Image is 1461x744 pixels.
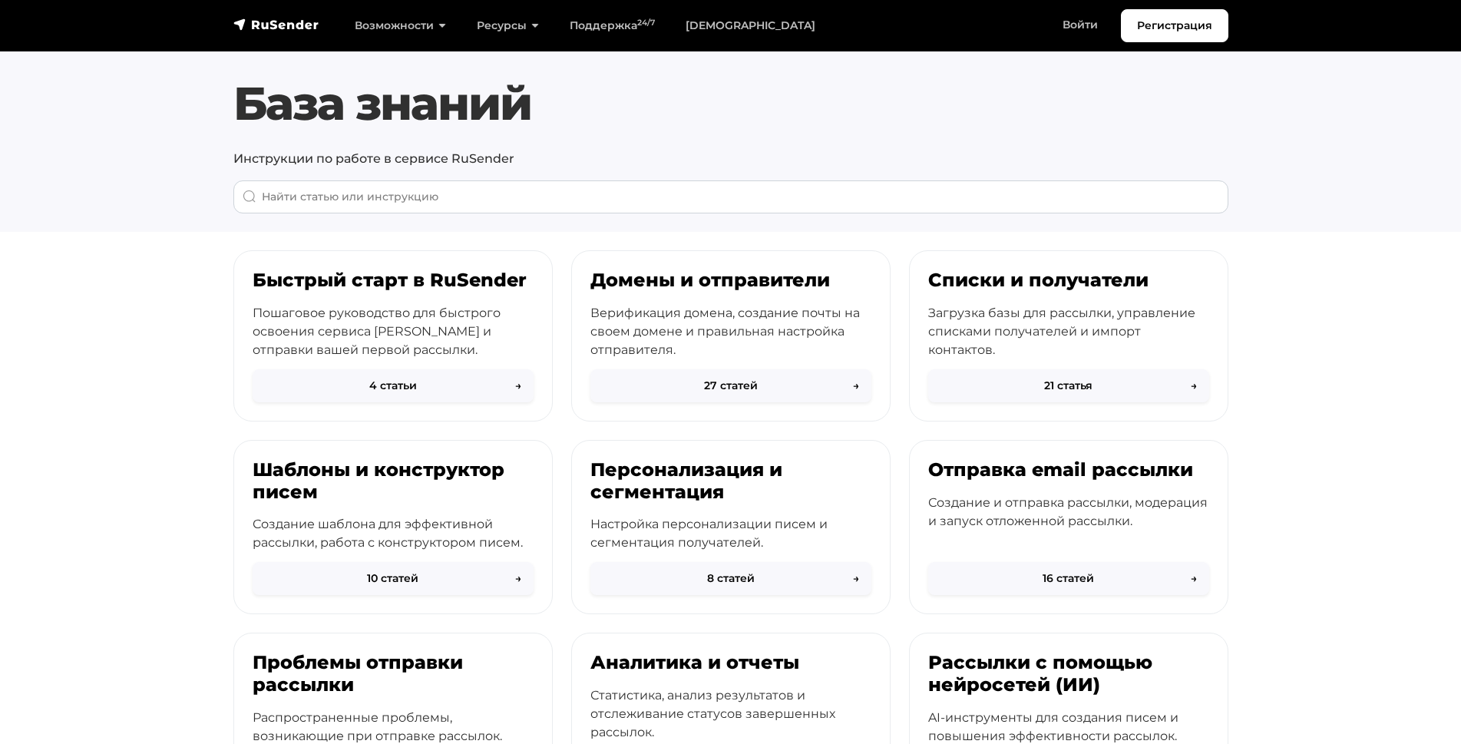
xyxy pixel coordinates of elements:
[909,250,1228,422] a: Списки и получатели Загрузка базы для рассылки, управление списками получателей и импорт контакто...
[853,570,859,587] span: →
[1047,9,1113,41] a: Войти
[253,652,534,696] h3: Проблемы отправки рассылки
[909,440,1228,615] a: Отправка email рассылки Создание и отправка рассылки, модерация и запуск отложенной рассылки. 16 ...
[928,652,1209,696] h3: Рассылки с помощью нейросетей (ИИ)
[233,180,1228,213] input: When autocomplete results are available use up and down arrows to review and enter to go to the d...
[928,369,1209,402] button: 21 статья→
[928,304,1209,359] p: Загрузка базы для рассылки, управление списками получателей и импорт контактов.
[253,369,534,402] button: 4 статьи→
[928,494,1209,531] p: Создание и отправка рассылки, модерация и запуск отложенной рассылки.
[637,18,655,28] sup: 24/7
[233,150,1228,168] p: Инструкции по работе в сервисе RuSender
[571,440,891,615] a: Персонализация и сегментация Настройка персонализации писем и сегментация получателей. 8 статей→
[253,459,534,504] h3: Шаблоны и конструктор писем
[853,378,859,394] span: →
[928,562,1209,595] button: 16 статей→
[670,10,831,41] a: [DEMOGRAPHIC_DATA]
[1121,9,1228,42] a: Регистрация
[515,570,521,587] span: →
[233,17,319,32] img: RuSender
[571,250,891,422] a: Домены и отправители Верификация домена, создание почты на своем домене и правильная настройка от...
[590,269,871,292] h3: Домены и отправители
[461,10,554,41] a: Ресурсы
[233,440,553,615] a: Шаблоны и конструктор писем Создание шаблона для эффективной рассылки, работа с конструктором пис...
[233,76,1228,131] h1: База знаний
[233,250,553,422] a: Быстрый старт в RuSender Пошаговое руководство для быстрого освоения сервиса [PERSON_NAME] и отпр...
[928,459,1209,481] h3: Отправка email рассылки
[590,686,871,742] p: Статистика, анализ результатов и отслеживание статусов завершенных рассылок.
[928,269,1209,292] h3: Списки и получатели
[339,10,461,41] a: Возможности
[590,515,871,552] p: Настройка персонализации писем и сегментация получателей.
[554,10,670,41] a: Поддержка24/7
[253,562,534,595] button: 10 статей→
[253,304,534,359] p: Пошаговое руководство для быстрого освоения сервиса [PERSON_NAME] и отправки вашей первой рассылки.
[590,369,871,402] button: 27 статей→
[1191,570,1197,587] span: →
[1191,378,1197,394] span: →
[253,515,534,552] p: Создание шаблона для эффективной рассылки, работа с конструктором писем.
[590,304,871,359] p: Верификация домена, создание почты на своем домене и правильная настройка отправителя.
[590,652,871,674] h3: Аналитика и отчеты
[590,562,871,595] button: 8 статей→
[515,378,521,394] span: →
[590,459,871,504] h3: Персонализация и сегментация
[243,190,256,203] img: Поиск
[253,269,534,292] h3: Быстрый старт в RuSender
